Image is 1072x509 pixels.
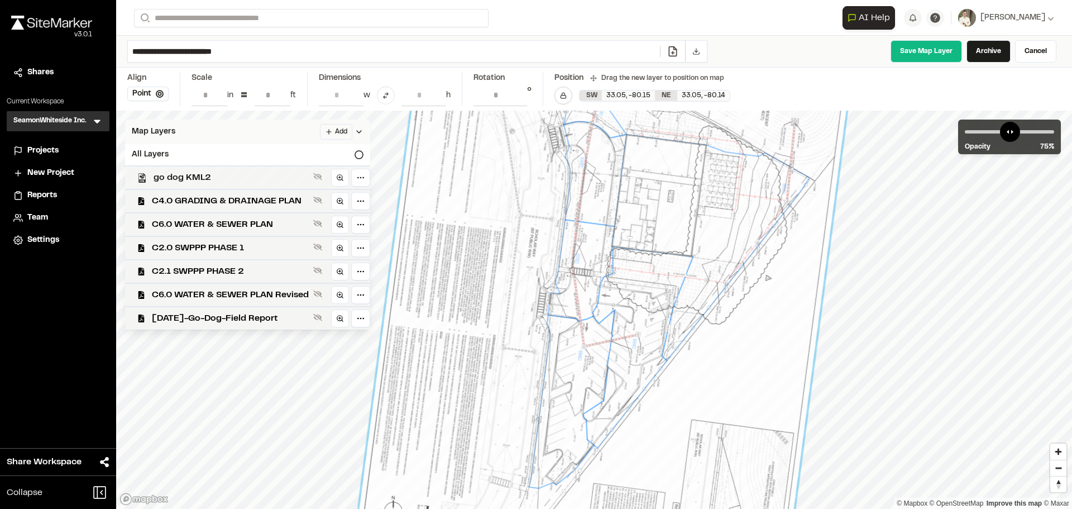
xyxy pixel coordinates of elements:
img: User [958,9,976,27]
img: kml_black_icon64.png [137,173,147,183]
a: Zoom to layer [331,192,349,210]
a: Mapbox logo [119,493,169,506]
div: Oh geez...please don't... [11,30,92,40]
div: = [240,87,248,104]
div: 33.05 , -80.14 [677,91,730,101]
a: Mapbox [897,500,927,507]
span: Share Workspace [7,455,82,469]
button: Add [320,124,352,140]
h3: SeamonWhiteside Inc. [13,116,87,127]
a: Cancel [1015,40,1056,63]
div: Dimensions [319,72,451,84]
button: Show layer [311,264,324,277]
span: Settings [27,234,59,246]
button: Show layer [311,240,324,254]
button: Show layer [311,311,324,324]
a: Maxar [1044,500,1069,507]
span: 75 % [1040,142,1054,152]
button: Download File [685,41,707,62]
div: in [227,89,233,102]
a: Projects [13,145,103,157]
div: h [446,89,451,102]
span: Projects [27,145,59,157]
a: Add/Change File [660,46,685,57]
span: C6.0 WATER & SEWER PLAN [152,218,309,231]
a: Zoom to layer [331,286,349,304]
span: Map Layers [132,126,175,138]
a: Settings [13,234,103,246]
span: AI Help [859,11,890,25]
button: Zoom out [1050,460,1066,476]
span: C4.0 GRADING & DRAINAGE PLAN [152,194,309,208]
button: Zoom in [1050,444,1066,460]
span: Collapse [7,486,42,500]
div: ° [527,84,532,106]
a: Map feedback [987,500,1042,507]
div: ft [290,89,296,102]
span: [PERSON_NAME] [980,12,1045,24]
a: New Project [13,167,103,179]
img: rebrand.png [11,16,92,30]
a: Zoom to layer [331,169,349,187]
span: Opacity [965,142,990,152]
span: C2.1 SWPPP PHASE 2 [152,265,309,278]
span: Team [27,212,48,224]
span: [DATE]-Go-Dog-Field Report [152,312,309,325]
div: Align [127,72,169,84]
button: Show layer [311,217,324,230]
div: Position [554,72,583,84]
button: Search [134,9,154,27]
div: Drag the new layer to position on map [590,73,724,83]
div: 33.05 , -80.15 [602,91,655,101]
span: Shares [27,66,54,79]
span: New Project [27,167,74,179]
a: Reports [13,189,103,202]
span: C6.0 WATER & SEWER PLAN Revised [152,288,309,302]
canvas: Map [116,111,1072,509]
div: NE [655,91,677,101]
a: Zoom to layer [331,263,349,280]
button: Reset bearing to north [1050,476,1066,492]
div: Scale [192,72,212,84]
span: C2.0 SWPPP PHASE 1 [152,241,309,255]
a: Archive [966,40,1011,63]
button: [PERSON_NAME] [958,9,1054,27]
button: Lock Map Layer Position [554,87,572,104]
a: Shares [13,66,103,79]
button: Show layer [311,287,324,301]
button: Point [127,87,169,101]
a: Zoom to layer [331,239,349,257]
div: SW [580,91,602,101]
a: Zoom to layer [331,216,349,234]
a: Save Map Layer [891,40,962,63]
span: Reports [27,189,57,202]
div: Rotation [473,72,532,84]
div: w [363,89,370,102]
div: All Layers [125,144,370,165]
button: Show layer [311,170,324,183]
div: Open AI Assistant [843,6,899,30]
span: Add [335,127,347,137]
button: Show layer [311,193,324,207]
div: SW 33.04741917124275, -80.14678261316328 | NE 33.048733442393996, -80.1444306977337 [580,91,730,101]
span: go dog KML2 [154,171,309,184]
a: Team [13,212,103,224]
p: Current Workspace [7,97,109,107]
a: OpenStreetMap [930,500,984,507]
a: Zoom to layer [331,310,349,327]
button: Open AI Assistant [843,6,895,30]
